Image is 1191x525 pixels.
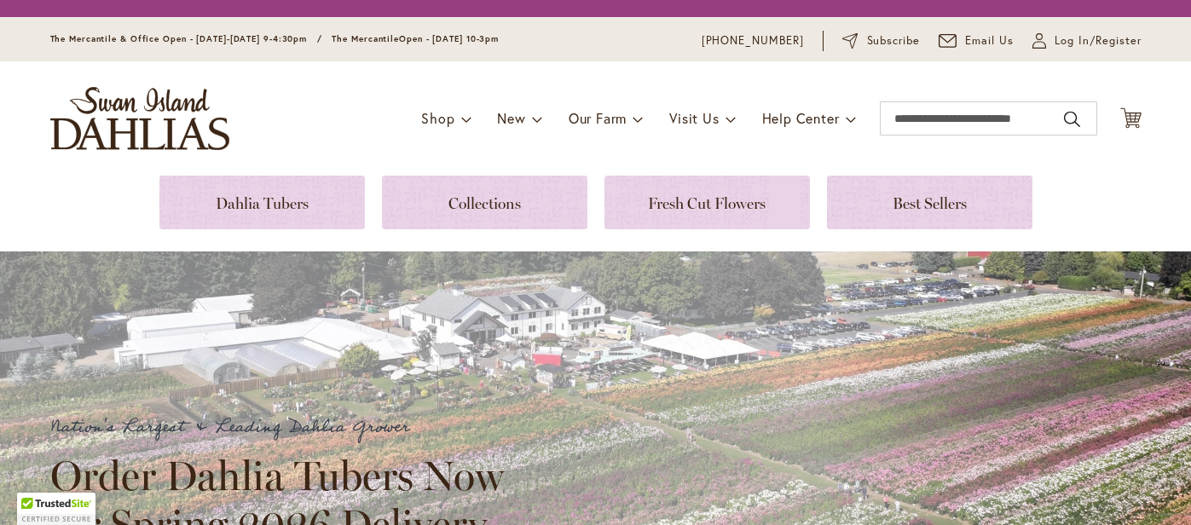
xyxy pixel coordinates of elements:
[50,413,519,441] p: Nation's Largest & Leading Dahlia Grower
[399,33,499,44] span: Open - [DATE] 10-3pm
[939,32,1014,49] a: Email Us
[842,32,920,49] a: Subscribe
[497,109,525,127] span: New
[762,109,840,127] span: Help Center
[50,87,229,150] a: store logo
[569,109,627,127] span: Our Farm
[421,109,454,127] span: Shop
[1055,32,1142,49] span: Log In/Register
[867,32,921,49] span: Subscribe
[17,493,95,525] div: TrustedSite Certified
[1064,106,1079,133] button: Search
[965,32,1014,49] span: Email Us
[702,32,805,49] a: [PHONE_NUMBER]
[50,33,400,44] span: The Mercantile & Office Open - [DATE]-[DATE] 9-4:30pm / The Mercantile
[669,109,719,127] span: Visit Us
[1032,32,1142,49] a: Log In/Register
